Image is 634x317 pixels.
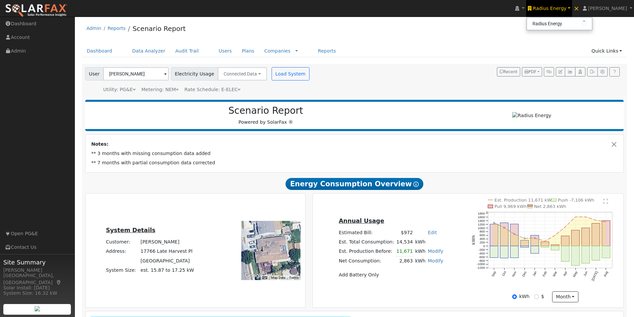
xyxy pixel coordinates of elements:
a: Modify [428,258,443,263]
rect: onclick="" [531,235,539,246]
a: Dashboard [82,45,117,57]
rect: onclick="" [521,240,528,246]
td: [PERSON_NAME] [139,238,195,247]
rect: onclick="" [602,246,610,258]
a: Help Link [609,67,620,77]
a: Terms (opens in new tab) [289,276,299,279]
h2: Scenario Report [92,105,440,116]
input: $ [534,294,539,299]
a: Open this area in Google Maps (opens a new window) [243,271,265,280]
text: -400 [479,251,485,255]
text: 1200 [478,222,485,226]
a: Edit [428,230,437,235]
td: Net Consumption: [337,256,395,266]
button: Keyboard shortcuts [262,275,267,280]
text: 1600 [478,215,485,219]
span: Alias: H3EELECN [184,87,241,92]
text: Aug [603,270,609,277]
td: 14,534 [395,237,414,246]
span: [PERSON_NAME] [588,6,627,11]
td: ** 7 months with partial consumption data corrected [90,158,619,168]
button: Export Interval Data [587,67,597,77]
button: Multi-Series Graph [565,67,575,77]
text: Pull 9,969 kWh [495,204,527,209]
img: Radius Energy [512,112,551,119]
text: [DATE] [591,270,599,281]
td: kWh [414,246,427,256]
text: Feb [542,270,547,277]
rect: onclick="" [551,246,559,250]
td: 2,863 [395,256,414,266]
td: [GEOGRAPHIC_DATA] [139,256,195,265]
span: Radius Energy [533,6,566,11]
rect: onclick="" [602,221,610,246]
rect: onclick="" [490,246,498,257]
div: Solar Install: [DATE] [3,284,71,291]
circle: onclick="" [514,233,515,235]
text: Nov [511,270,517,277]
a: Companies [264,48,291,54]
text: 0 [483,244,485,248]
td: ** 3 months with missing consumption data added [90,149,619,158]
img: retrieve [35,306,40,311]
td: Add Battery Only [337,270,444,280]
span: Site Summary [3,258,71,267]
a: Reports [107,26,125,31]
span: PDF [525,70,536,74]
a: Map [56,280,62,285]
text: kWh [471,235,476,244]
text: Oct [502,270,507,277]
rect: onclick="" [511,246,519,258]
td: kWh [414,256,427,266]
button: month [552,291,578,303]
div: [PERSON_NAME] [3,267,71,274]
button: PDF [522,67,542,77]
button: Map Data [271,275,285,280]
rect: onclick="" [531,246,539,253]
rect: onclick="" [551,244,559,246]
button: Close [611,141,618,148]
text: Apr [562,270,568,276]
u: Annual Usage [339,218,384,224]
circle: onclick="" [494,222,495,224]
text: 1400 [478,219,485,222]
a: Quick Links [586,45,627,57]
text: -200 [479,248,485,251]
text:  [603,198,608,204]
rect: onclick="" [561,246,569,261]
label: $ [541,293,544,300]
circle: onclick="" [595,220,597,221]
button: Generate Report Link [544,67,554,77]
text: Sep [491,270,497,277]
text: Push -7,106 kWh [558,197,594,202]
span: User [85,67,104,80]
circle: onclick="" [534,238,535,239]
text: -800 [479,258,485,262]
text: 200 [480,240,485,244]
text: 400 [480,237,485,240]
div: Powered by SolarFax ® [89,105,443,126]
td: $972 [395,228,414,237]
button: Recent [497,67,520,77]
rect: onclick="" [500,246,508,258]
u: System Details [106,227,155,234]
a: Scenario Report [132,25,186,33]
button: Edit User [556,67,565,77]
button: Login As [575,67,585,77]
span: est. 15.87 to 17.25 kW [140,267,194,273]
text: -600 [479,255,485,258]
rect: onclick="" [500,223,508,246]
span: Energy Consumption Overview [286,178,423,190]
rect: onclick="" [490,224,498,246]
i: Show Help [413,182,419,187]
a: Audit Trail [170,45,204,57]
rect: onclick="" [592,223,600,246]
button: Settings [597,67,608,77]
text: Mar [552,270,558,277]
a: Data Analyzer [127,45,170,57]
a: Admin [87,26,102,31]
button: Load System [272,67,310,80]
text: 600 [480,233,485,237]
a: Reports [313,45,341,57]
td: System Size: [105,265,139,275]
